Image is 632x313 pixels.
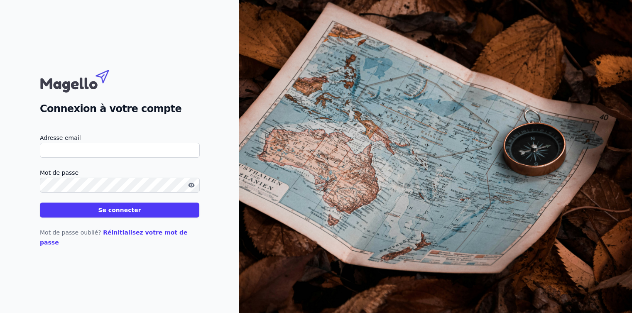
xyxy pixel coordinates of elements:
label: Adresse email [40,133,199,143]
p: Mot de passe oublié? [40,227,199,247]
label: Mot de passe [40,168,199,178]
img: Magello [40,66,127,95]
button: Se connecter [40,203,199,218]
a: Réinitialisez votre mot de passe [40,229,188,246]
h2: Connexion à votre compte [40,101,199,116]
